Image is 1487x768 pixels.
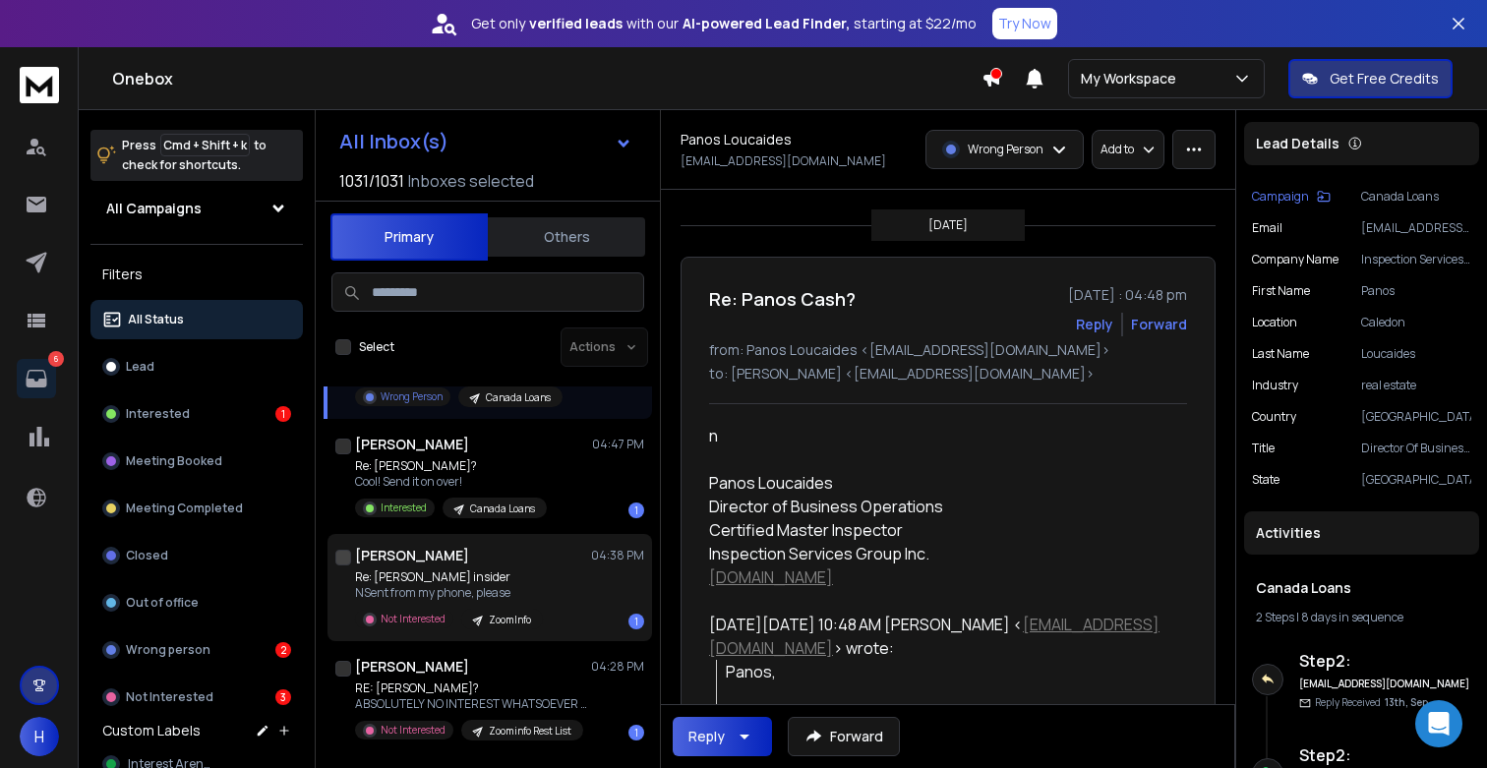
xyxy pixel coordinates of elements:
button: Not Interested3 [90,678,303,717]
p: 04:47 PM [592,437,644,452]
div: 1 [628,502,644,518]
button: H [20,717,59,756]
p: Director Of Business Operations [1361,441,1471,456]
button: All Status [90,300,303,339]
h6: [EMAIL_ADDRESS][DOMAIN_NAME] [1299,677,1471,691]
div: 1 [275,406,291,422]
h1: All Inbox(s) [339,132,448,151]
button: Try Now [992,8,1057,39]
button: Closed [90,536,303,575]
p: Country [1252,409,1296,425]
h6: Step 2 : [1299,743,1471,767]
p: location [1252,315,1297,330]
h1: Canada Loans [1256,578,1467,598]
button: All Campaigns [90,189,303,228]
label: Select [359,339,394,355]
p: My Workspace [1081,69,1184,89]
p: Not Interested [381,723,446,738]
p: Cool! Send it on over! [355,474,547,490]
p: ABSOLUTELY NO INTEREST WHATSOEVER … [355,696,587,712]
button: Wrong person2 [90,630,303,670]
p: Wrong Person [968,142,1043,157]
button: Interested1 [90,394,303,434]
p: Not Interested [381,612,446,626]
span: 1031 / 1031 [339,169,404,193]
span: 13th, Sep [1385,695,1428,709]
p: Get Free Credits [1330,69,1439,89]
span: 8 days in sequence [1301,609,1403,625]
p: from: Panos Loucaides <[EMAIL_ADDRESS][DOMAIN_NAME]> [709,340,1187,360]
p: title [1252,441,1275,456]
p: Panos [1361,283,1471,299]
p: Interested [126,406,190,422]
p: to: [PERSON_NAME] <[EMAIL_ADDRESS][DOMAIN_NAME]> [709,364,1187,384]
p: [DATE] : 04:48 pm [1068,285,1187,305]
h3: Custom Labels [102,721,201,740]
p: [EMAIL_ADDRESS][DOMAIN_NAME] [681,153,886,169]
p: real estate [1361,378,1471,393]
h1: Re: Panos Cash? [709,285,856,313]
p: Canada Loans [1361,189,1471,205]
h3: Filters [90,261,303,288]
span: Cmd + Shift + k [160,134,250,156]
strong: verified leads [529,14,623,33]
p: Re: [PERSON_NAME] insider [355,569,543,585]
button: Forward [788,717,900,756]
p: Add to [1100,142,1134,157]
h1: Panos Loucaides [681,130,792,149]
button: Get Free Credits [1288,59,1453,98]
p: State [1252,472,1279,488]
div: n [709,424,1171,447]
p: Wrong person [126,642,210,658]
button: Out of office [90,583,303,622]
p: Reply Received [1315,695,1428,710]
p: industry [1252,378,1298,393]
a: [DOMAIN_NAME] [709,566,833,588]
button: Reply [1076,315,1113,334]
div: Reply [688,727,725,746]
p: Not Interested [126,689,213,705]
strong: AI-powered Lead Finder, [683,14,850,33]
p: Closed [126,548,168,563]
p: Company Name [1252,252,1338,267]
div: Forward [1131,315,1187,334]
button: All Inbox(s) [324,122,648,161]
p: Inspection Services Group [1361,252,1471,267]
span: 2 Steps [1256,609,1294,625]
div: Open Intercom Messenger [1415,700,1462,747]
p: Email [1252,220,1282,236]
p: [GEOGRAPHIC_DATA] [1361,409,1471,425]
p: 04:28 PM [591,659,644,675]
button: Others [488,215,645,259]
h1: [PERSON_NAME] [355,546,469,565]
button: Meeting Booked [90,442,303,481]
h1: Onebox [112,67,981,90]
p: NSent from my phone, please [355,585,543,601]
p: Caledon [1361,315,1471,330]
p: Canada Loans [470,502,535,516]
a: 6 [17,359,56,398]
p: Press to check for shortcuts. [122,136,267,175]
p: Meeting Booked [126,453,222,469]
p: Canada Loans [486,390,551,405]
p: Campaign [1252,189,1309,205]
p: Get only with our starting at $22/mo [471,14,977,33]
p: First Name [1252,283,1310,299]
p: RE: [PERSON_NAME]? [355,680,587,696]
img: logo [20,67,59,103]
p: 6 [48,351,64,367]
p: Lead [126,359,154,375]
button: Meeting Completed [90,489,303,528]
p: Last Name [1252,346,1309,362]
div: Panos Loucaides Director of Business Operations Certified Master Inspector Inspection Services Gr... [709,471,1171,589]
p: 04:38 PM [591,548,644,563]
p: All Status [128,312,184,327]
div: | [1256,610,1467,625]
p: [GEOGRAPHIC_DATA] [1361,472,1471,488]
p: Out of office [126,595,199,611]
p: Interested [381,501,427,515]
h1: [PERSON_NAME] [355,657,469,677]
h6: Step 2 : [1299,649,1471,673]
